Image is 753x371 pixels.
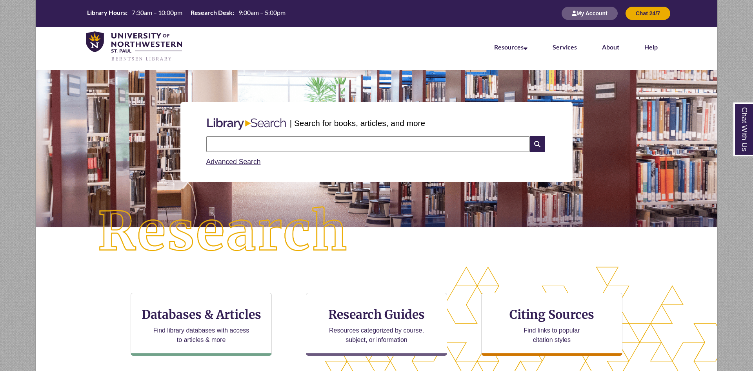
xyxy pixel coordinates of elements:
a: Help [644,43,658,51]
th: Research Desk: [187,8,235,17]
p: Find library databases with access to articles & more [150,326,253,345]
button: My Account [562,7,618,20]
p: | Search for books, articles, and more [290,117,425,129]
p: Find links to popular citation styles [513,326,590,345]
a: About [602,43,619,51]
a: Chat 24/7 [626,10,670,16]
span: 9:00am – 5:00pm [238,9,286,16]
a: My Account [562,10,618,16]
table: Hours Today [84,8,289,18]
a: Services [553,43,577,51]
a: Hours Today [84,8,289,19]
img: UNWSP Library Logo [86,31,182,62]
img: Libary Search [203,115,290,133]
h3: Databases & Articles [137,307,265,322]
h3: Research Guides [313,307,440,322]
p: Resources categorized by course, subject, or information [326,326,428,345]
i: Search [530,136,545,152]
a: Citing Sources Find links to popular citation styles [481,293,622,356]
a: Databases & Articles Find library databases with access to articles & more [131,293,272,356]
th: Library Hours: [84,8,129,17]
img: Research [70,179,376,285]
a: Resources [494,43,527,51]
a: Advanced Search [206,158,261,166]
a: Research Guides Resources categorized by course, subject, or information [306,293,447,356]
span: 7:30am – 10:00pm [132,9,182,16]
button: Chat 24/7 [626,7,670,20]
h3: Citing Sources [504,307,600,322]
